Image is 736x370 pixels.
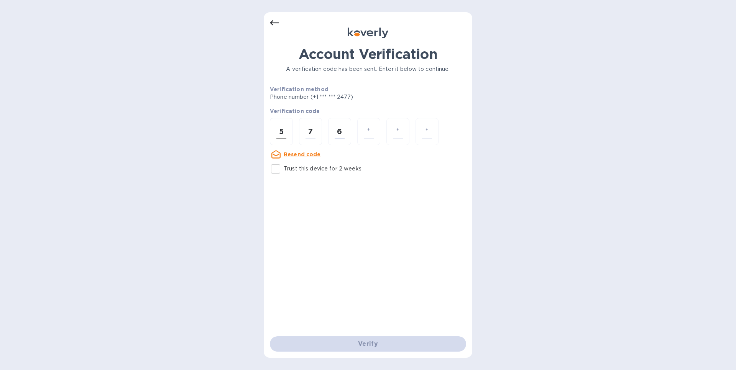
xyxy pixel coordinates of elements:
[270,86,329,92] b: Verification method
[270,46,466,62] h1: Account Verification
[270,93,412,101] p: Phone number (+1 *** *** 2477)
[270,65,466,73] p: A verification code has been sent. Enter it below to continue.
[284,165,361,173] p: Trust this device for 2 weeks
[284,151,321,157] u: Resend code
[270,107,466,115] p: Verification code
